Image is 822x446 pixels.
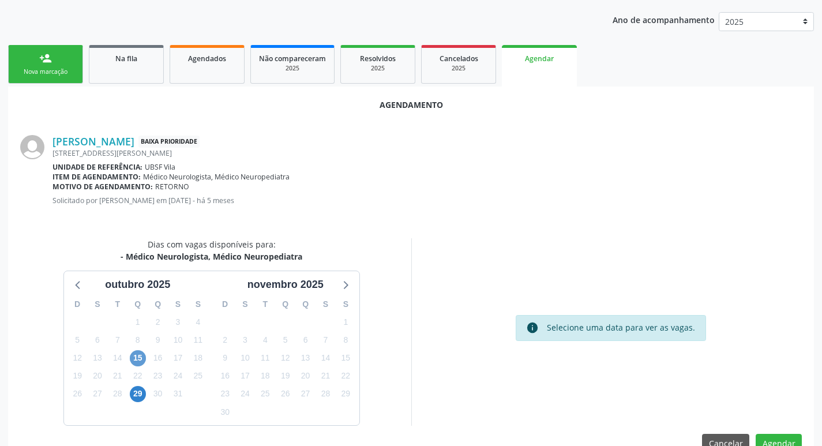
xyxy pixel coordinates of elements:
span: Agendados [188,54,226,63]
span: domingo, 26 de outubro de 2025 [69,386,85,402]
span: sábado, 22 de novembro de 2025 [337,368,354,384]
span: Cancelados [440,54,478,63]
div: Agendamento [20,99,802,111]
span: sábado, 1 de novembro de 2025 [337,314,354,330]
div: S [235,295,256,313]
span: quinta-feira, 20 de novembro de 2025 [298,368,314,384]
div: T [107,295,127,313]
span: segunda-feira, 3 de novembro de 2025 [237,332,253,348]
span: UBSF Vila [145,162,175,172]
span: quinta-feira, 9 de outubro de 2025 [150,332,166,348]
div: Q [127,295,148,313]
span: terça-feira, 18 de novembro de 2025 [257,368,273,384]
span: RETORNO [155,182,189,192]
span: sexta-feira, 17 de outubro de 2025 [170,350,186,366]
div: [STREET_ADDRESS][PERSON_NAME] [52,148,802,158]
span: sábado, 11 de outubro de 2025 [190,332,206,348]
span: segunda-feira, 27 de outubro de 2025 [89,386,106,402]
div: S [188,295,208,313]
span: domingo, 2 de novembro de 2025 [217,332,233,348]
span: Baixa Prioridade [138,136,200,148]
b: Item de agendamento: [52,172,141,182]
div: 2025 [349,64,407,73]
span: sexta-feira, 24 de outubro de 2025 [170,368,186,384]
span: terça-feira, 28 de outubro de 2025 [110,386,126,402]
span: terça-feira, 4 de novembro de 2025 [257,332,273,348]
span: sábado, 4 de outubro de 2025 [190,314,206,330]
span: sábado, 15 de novembro de 2025 [337,350,354,366]
p: Solicitado por [PERSON_NAME] em [DATE] - há 5 meses [52,196,802,205]
div: S [88,295,108,313]
span: quarta-feira, 8 de outubro de 2025 [130,332,146,348]
span: terça-feira, 14 de outubro de 2025 [110,350,126,366]
span: quarta-feira, 26 de novembro de 2025 [277,386,294,402]
div: Dias com vagas disponíveis para: [121,238,302,263]
i: info [526,321,539,334]
div: D [67,295,88,313]
div: S [336,295,356,313]
span: sexta-feira, 7 de novembro de 2025 [317,332,333,348]
span: domingo, 16 de novembro de 2025 [217,368,233,384]
span: quinta-feira, 13 de novembro de 2025 [298,350,314,366]
span: segunda-feira, 6 de outubro de 2025 [89,332,106,348]
span: domingo, 19 de outubro de 2025 [69,368,85,384]
span: sexta-feira, 10 de outubro de 2025 [170,332,186,348]
span: sexta-feira, 14 de novembro de 2025 [317,350,333,366]
span: terça-feira, 25 de novembro de 2025 [257,386,273,402]
span: Agendar [525,54,554,63]
span: segunda-feira, 20 de outubro de 2025 [89,368,106,384]
b: Motivo de agendamento: [52,182,153,192]
span: sábado, 29 de novembro de 2025 [337,386,354,402]
span: segunda-feira, 13 de outubro de 2025 [89,350,106,366]
span: domingo, 23 de novembro de 2025 [217,386,233,402]
span: quarta-feira, 15 de outubro de 2025 [130,350,146,366]
span: terça-feira, 21 de outubro de 2025 [110,368,126,384]
span: Médico Neurologista, Médico Neuropediatra [143,172,290,182]
span: sexta-feira, 21 de novembro de 2025 [317,368,333,384]
span: quinta-feira, 2 de outubro de 2025 [150,314,166,330]
span: Na fila [115,54,137,63]
span: domingo, 9 de novembro de 2025 [217,350,233,366]
span: quinta-feira, 23 de outubro de 2025 [150,368,166,384]
span: segunda-feira, 24 de novembro de 2025 [237,386,253,402]
span: sábado, 18 de outubro de 2025 [190,350,206,366]
span: segunda-feira, 17 de novembro de 2025 [237,368,253,384]
div: - Médico Neurologista, Médico Neuropediatra [121,250,302,263]
span: terça-feira, 11 de novembro de 2025 [257,350,273,366]
div: Selecione uma data para ver as vagas. [547,321,695,334]
span: quinta-feira, 30 de outubro de 2025 [150,386,166,402]
div: 2025 [430,64,487,73]
span: domingo, 12 de outubro de 2025 [69,350,85,366]
span: sexta-feira, 31 de outubro de 2025 [170,386,186,402]
span: quarta-feira, 12 de novembro de 2025 [277,350,294,366]
span: quarta-feira, 19 de novembro de 2025 [277,368,294,384]
div: novembro 2025 [243,277,328,293]
div: D [215,295,235,313]
div: Q [275,295,295,313]
span: quarta-feira, 22 de outubro de 2025 [130,368,146,384]
b: Unidade de referência: [52,162,142,172]
div: Nova marcação [17,68,74,76]
span: sábado, 25 de outubro de 2025 [190,368,206,384]
span: Resolvidos [360,54,396,63]
div: Q [295,295,316,313]
span: quarta-feira, 5 de novembro de 2025 [277,332,294,348]
span: sexta-feira, 28 de novembro de 2025 [317,386,333,402]
div: Q [148,295,168,313]
div: person_add [39,52,52,65]
span: sexta-feira, 3 de outubro de 2025 [170,314,186,330]
div: outubro 2025 [100,277,175,293]
div: 2025 [259,64,326,73]
span: segunda-feira, 10 de novembro de 2025 [237,350,253,366]
span: domingo, 5 de outubro de 2025 [69,332,85,348]
span: quinta-feira, 6 de novembro de 2025 [298,332,314,348]
div: S [316,295,336,313]
span: quinta-feira, 27 de novembro de 2025 [298,386,314,402]
span: sábado, 8 de novembro de 2025 [337,332,354,348]
span: quinta-feira, 16 de outubro de 2025 [150,350,166,366]
a: [PERSON_NAME] [52,135,134,148]
span: quarta-feira, 29 de outubro de 2025 [130,386,146,402]
span: Não compareceram [259,54,326,63]
span: terça-feira, 7 de outubro de 2025 [110,332,126,348]
span: quarta-feira, 1 de outubro de 2025 [130,314,146,330]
